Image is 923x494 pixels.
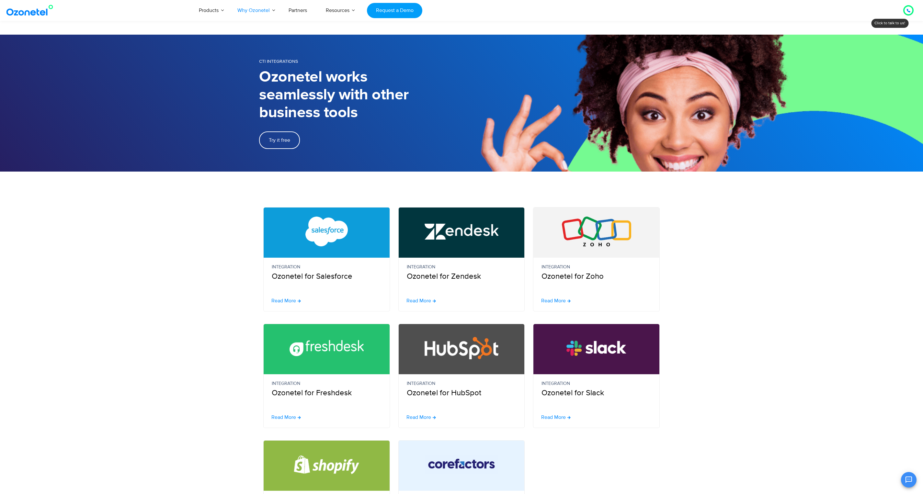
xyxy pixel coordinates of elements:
span: Read More [541,298,566,303]
a: Read More [406,415,436,420]
small: Integration [541,380,651,387]
p: Ozonetel for Salesforce [272,264,382,282]
span: Read More [271,298,296,303]
a: Request a Demo [367,3,422,18]
span: Try it free [269,138,290,143]
img: Salesforce CTI Integration with Call Center Software [290,217,364,246]
span: Read More [271,415,296,420]
p: Ozonetel for Freshdesk [272,380,382,399]
a: Read More [541,415,571,420]
a: Read More [406,298,436,303]
p: Ozonetel for Zendesk [407,264,517,282]
a: Read More [271,415,301,420]
span: Read More [406,415,431,420]
h1: Ozonetel works seamlessly with other business tools [259,68,461,122]
button: Open chat [901,472,917,488]
p: Ozonetel for Slack [541,380,651,399]
p: Ozonetel for HubSpot [407,380,517,399]
a: Read More [541,298,571,303]
span: Read More [406,298,431,303]
small: Integration [407,380,517,387]
small: Integration [541,264,651,271]
p: Ozonetel for Zoho [541,264,651,282]
small: Integration [407,264,517,271]
img: Freshdesk Call Center Integration [290,333,364,363]
img: Zendesk Call Center Integration [425,217,499,246]
small: Integration [272,264,382,271]
small: Integration [272,380,382,387]
a: Read More [271,298,301,303]
a: Try it free [259,131,300,149]
span: Read More [541,415,566,420]
span: CTI Integrations [259,59,298,64]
